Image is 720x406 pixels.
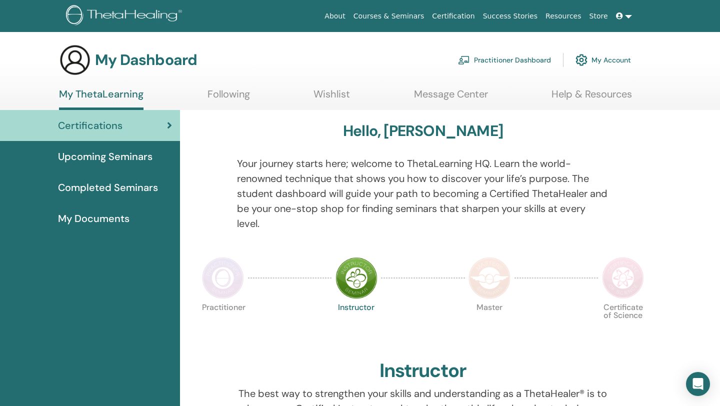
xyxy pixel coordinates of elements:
span: My Documents [58,211,129,226]
span: Completed Seminars [58,180,158,195]
div: Open Intercom Messenger [686,372,710,396]
img: chalkboard-teacher.svg [458,55,470,64]
img: cog.svg [575,51,587,68]
img: Master [468,257,510,299]
p: Your journey starts here; welcome to ThetaLearning HQ. Learn the world-renowned technique that sh... [237,156,609,231]
img: Certificate of Science [602,257,644,299]
a: Wishlist [313,88,350,107]
h3: Hello, [PERSON_NAME] [343,122,503,140]
img: generic-user-icon.jpg [59,44,91,76]
p: Instructor [335,303,377,345]
img: Practitioner [202,257,244,299]
p: Practitioner [202,303,244,345]
a: Help & Resources [551,88,632,107]
a: Success Stories [479,7,541,25]
h3: My Dashboard [95,51,197,69]
a: Message Center [414,88,488,107]
a: My Account [575,49,631,71]
a: About [320,7,349,25]
a: Following [207,88,250,107]
img: logo.png [66,5,185,27]
span: Certifications [58,118,122,133]
a: Store [585,7,612,25]
p: Master [468,303,510,345]
a: Courses & Seminars [349,7,428,25]
a: Practitioner Dashboard [458,49,551,71]
p: Certificate of Science [602,303,644,345]
span: Upcoming Seminars [58,149,152,164]
h2: Instructor [379,359,467,382]
a: My ThetaLearning [59,88,143,110]
a: Certification [428,7,478,25]
img: Instructor [335,257,377,299]
a: Resources [541,7,585,25]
